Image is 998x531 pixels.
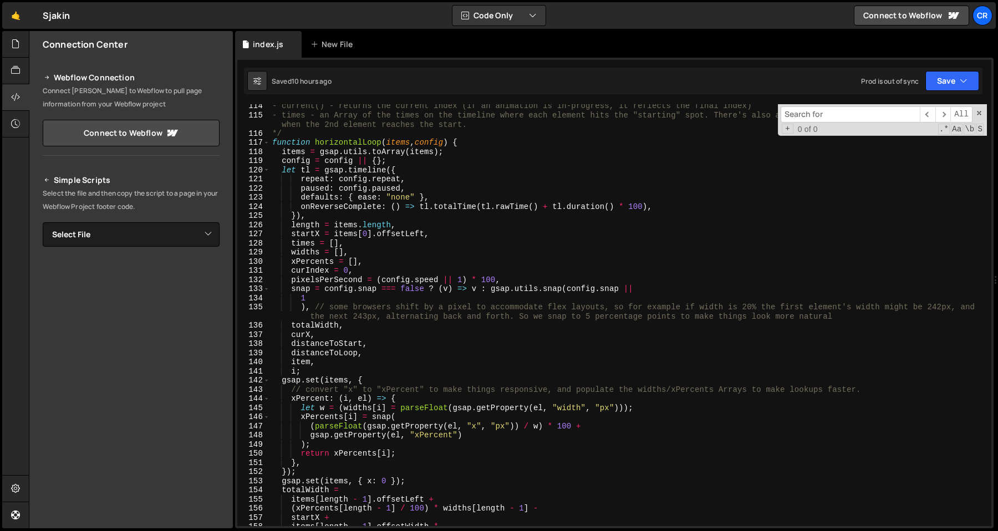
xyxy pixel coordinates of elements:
[237,404,270,413] div: 145
[253,39,283,50] div: index.js
[237,330,270,340] div: 137
[925,71,979,91] button: Save
[237,440,270,450] div: 149
[272,76,332,86] div: Saved
[237,358,270,367] div: 140
[950,106,972,122] span: Alt-Enter
[237,394,270,404] div: 144
[854,6,969,25] a: Connect to Webflow
[452,6,546,25] button: Code Only
[237,467,270,477] div: 152
[237,349,270,358] div: 139
[237,495,270,504] div: 155
[972,6,992,25] a: CR
[292,76,332,86] div: 10 hours ago
[237,303,270,321] div: 135
[43,38,128,50] h2: Connection Center
[237,385,270,395] div: 143
[43,71,220,84] h2: Webflow Connection
[237,294,270,303] div: 134
[237,175,270,184] div: 121
[237,202,270,212] div: 124
[920,106,935,122] span: ​
[237,184,270,193] div: 122
[237,138,270,147] div: 117
[935,106,951,122] span: ​
[237,229,270,239] div: 127
[43,173,220,187] h2: Simple Scripts
[43,187,220,213] p: Select the file and then copy the script to a page in your Webflow Project footer code.
[237,147,270,157] div: 118
[237,458,270,468] div: 151
[2,2,29,29] a: 🤙
[237,248,270,257] div: 129
[237,211,270,221] div: 125
[43,372,221,472] iframe: YouTube video player
[237,513,270,523] div: 157
[237,477,270,486] div: 153
[237,239,270,248] div: 128
[237,412,270,422] div: 146
[237,339,270,349] div: 138
[237,166,270,175] div: 120
[237,156,270,166] div: 119
[237,486,270,495] div: 154
[237,111,270,129] div: 115
[237,101,270,111] div: 114
[861,76,919,86] div: Prod is out of sync
[237,284,270,294] div: 133
[964,124,975,135] span: Whole Word Search
[781,106,920,122] input: Search for
[310,39,357,50] div: New File
[43,84,220,111] p: Connect [PERSON_NAME] to Webflow to pull page information from your Webflow project
[43,265,221,365] iframe: YouTube video player
[237,275,270,285] div: 132
[237,367,270,376] div: 141
[237,266,270,275] div: 131
[237,449,270,458] div: 150
[237,376,270,385] div: 142
[237,321,270,330] div: 136
[237,504,270,513] div: 156
[237,431,270,440] div: 148
[237,257,270,267] div: 130
[237,221,270,230] div: 126
[938,124,950,135] span: RegExp Search
[951,124,963,135] span: CaseSensitive Search
[237,193,270,202] div: 123
[237,422,270,431] div: 147
[782,124,793,134] span: Toggle Replace mode
[43,120,220,146] a: Connect to Webflow
[793,125,822,134] span: 0 of 0
[976,124,984,135] span: Search In Selection
[43,9,70,22] div: Sjakin
[237,129,270,139] div: 116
